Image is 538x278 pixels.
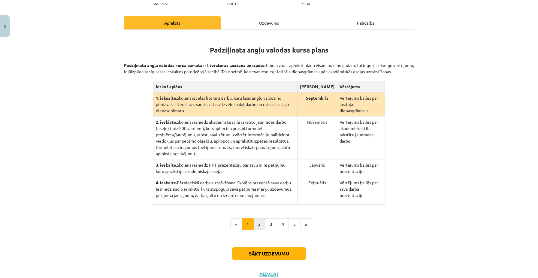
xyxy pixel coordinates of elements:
[221,16,317,29] div: Uzdevums
[337,177,385,205] td: Vērtējums ballēs par sava darba prezentāciju
[297,116,337,159] td: Novembris
[150,2,170,6] p: Saņemsi
[153,92,297,116] td: Skolēns izvēlas literāru darbu, kuru lasīs angļu valodā no piedāvātā literatūras saraksta. Lasa i...
[232,247,306,260] button: Sākt uzdevumu
[156,162,177,168] strong: 3. ieskaite.
[156,180,295,198] p: Pētnieciskā darba aizstāvēšana. Skolēns prezentē savu darbu. Iesniedz audio ierakstu, kurā atspog...
[300,218,312,230] button: »
[153,81,297,92] th: Ieskašu plāns
[297,81,337,92] th: [PERSON_NAME]
[227,2,238,6] p: Grūts
[289,218,301,230] button: 5
[124,218,414,230] nav: Page navigation example
[153,159,297,177] td: Skolēns iesniedz PPT prezentāciju par savu mini pētījumu, kuru aprakstījis akadēmiskajā esejā.
[253,218,265,230] button: 2
[124,56,414,75] p: Tabulā varat aplūkot plānu visam mācību gadam. Lai iegūtu sekmīgu vērtējumu, ir jāizpilda secīgi ...
[277,218,289,230] button: 4
[210,46,328,54] strong: Padziļinātā angļu valodas kursa plāns
[265,218,277,230] button: 3
[4,25,6,29] img: icon-close-lesson-0947bae3869378f0d4975bcd49f059093ad1ed9edebbc8119c70593378902aed.svg
[153,116,297,159] td: Skolēns iesniedz akadēmiskā stilā rakstītu jaunrades darbu (eseju) (līdz 800 vārdiem), kurš aplie...
[301,2,310,6] p: pilda
[124,62,265,68] strong: Padziļinātā angļu valodas kursa pamatā ir literatūras lasīšana un izpēte.
[337,159,385,177] td: Vērtējums ballēs par prezentāciju.
[156,95,177,101] strong: 1. ieksaite.
[300,180,334,186] p: Februāris
[258,271,280,277] button: Aizvērt
[297,159,337,177] td: Janvāris
[337,81,385,92] th: Vērtējums
[124,16,221,29] div: Apraksts
[156,180,177,185] strong: 4. ieskaite.
[337,116,385,159] td: Vērtējums ballēs par akadēmiskā stilā rakstītu jaunrades darbu.
[337,92,385,116] td: Vērtējums ballēs par lasītāja dienasgrāmatu.
[317,16,414,29] div: Palīdzība
[242,218,254,230] button: 1
[156,119,177,125] strong: 2. ieskiate.
[306,95,328,101] strong: Septembris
